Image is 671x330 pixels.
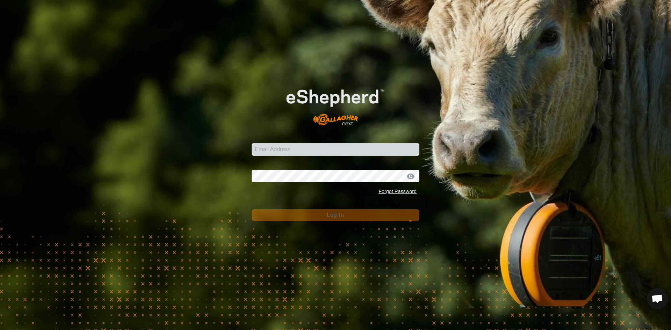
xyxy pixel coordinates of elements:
a: Forgot Password [378,189,417,194]
div: Open chat [647,288,668,309]
span: Log In [327,212,344,218]
img: E-shepherd Logo [268,75,403,133]
input: Email Address [252,143,419,156]
button: Log In [252,209,419,221]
